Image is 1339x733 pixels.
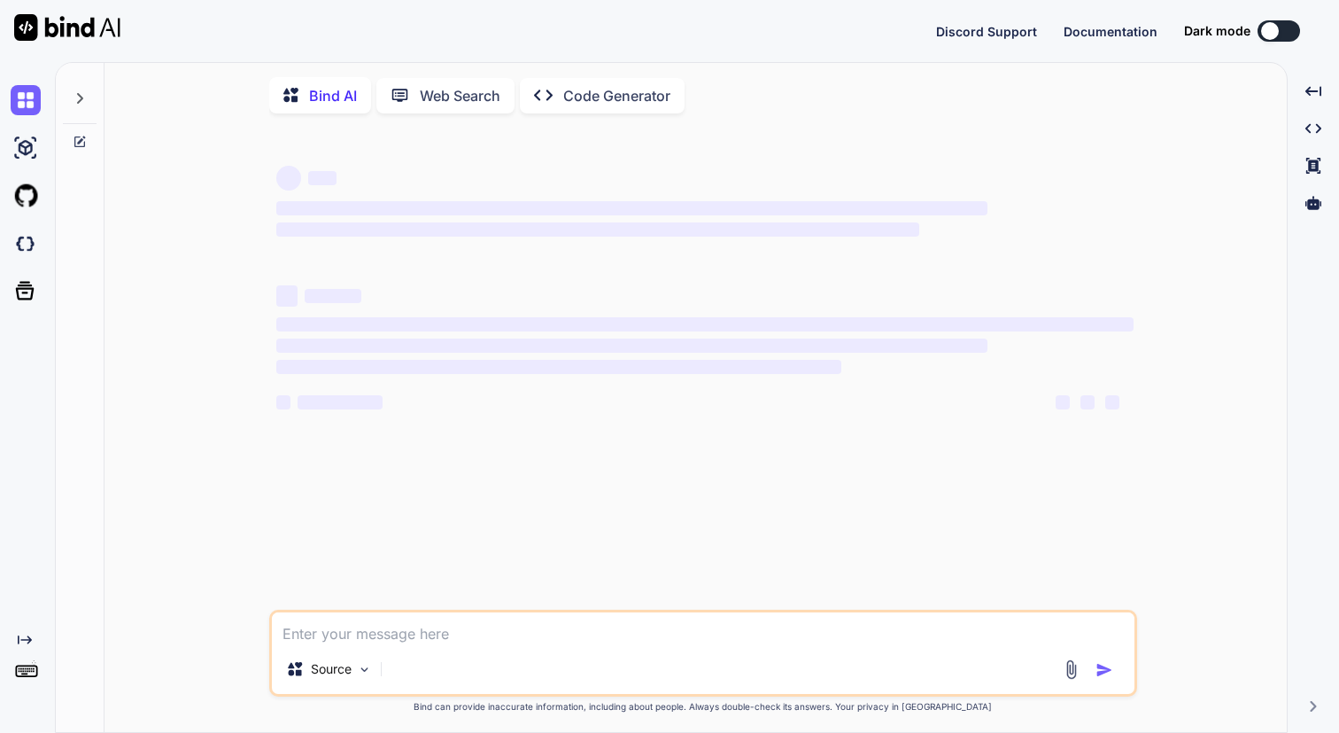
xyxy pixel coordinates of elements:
[276,285,298,307] span: ‌
[1064,22,1157,41] button: Documentation
[936,24,1037,39] span: Discord Support
[298,395,383,409] span: ‌
[308,171,337,185] span: ‌
[276,222,919,237] span: ‌
[1064,24,1157,39] span: Documentation
[269,700,1137,714] p: Bind can provide inaccurate information, including about people. Always double-check its answers....
[11,85,41,115] img: chat
[276,201,987,215] span: ‌
[11,181,41,211] img: githubLight
[1061,659,1081,680] img: attachment
[357,662,372,677] img: Pick Models
[1105,395,1119,409] span: ‌
[276,166,301,191] span: ‌
[11,229,41,259] img: darkCloudIdeIcon
[276,317,1134,331] span: ‌
[276,395,290,409] span: ‌
[305,289,361,303] span: ‌
[14,14,120,41] img: Bind AI
[309,85,357,106] p: Bind AI
[1056,395,1070,409] span: ‌
[563,85,670,106] p: Code Generator
[276,360,842,374] span: ‌
[1080,395,1095,409] span: ‌
[1095,661,1113,679] img: icon
[936,22,1037,41] button: Discord Support
[1184,22,1250,40] span: Dark mode
[11,133,41,163] img: ai-studio
[311,660,352,678] p: Source
[420,85,500,106] p: Web Search
[276,339,987,353] span: ‌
